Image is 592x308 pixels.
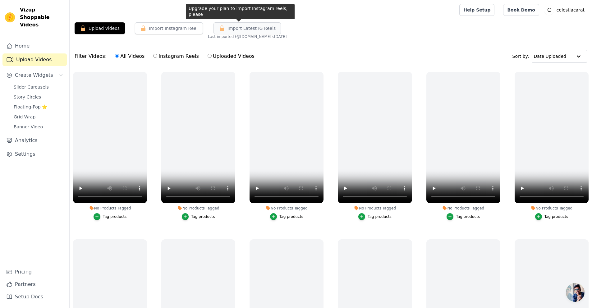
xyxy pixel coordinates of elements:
[250,206,324,211] div: No Products Tagged
[10,103,67,111] a: Floating-Pop ⭐
[535,213,568,220] button: Tag products
[554,4,587,16] p: celestiacarat
[10,83,67,91] a: Slider Carousels
[544,4,587,16] button: C celestiacarat
[368,214,392,219] div: Tag products
[547,7,551,13] text: C
[447,213,480,220] button: Tag products
[75,22,125,34] button: Upload Videos
[10,122,67,131] a: Banner Video
[115,54,119,58] input: All Videos
[2,134,67,147] a: Analytics
[191,214,215,219] div: Tag products
[208,54,212,58] input: Uploaded Videos
[207,52,255,60] label: Uploaded Videos
[115,52,145,60] label: All Videos
[213,22,281,34] button: Import Latest IG Reels
[358,213,392,220] button: Tag products
[270,213,303,220] button: Tag products
[75,49,258,63] div: Filter Videos:
[2,69,67,81] button: Create Widgets
[153,54,157,58] input: Instagram Reels
[14,124,43,130] span: Banner Video
[2,291,67,303] a: Setup Docs
[2,40,67,52] a: Home
[515,206,589,211] div: No Products Tagged
[153,52,199,60] label: Instagram Reels
[10,113,67,121] a: Grid Wrap
[103,214,127,219] div: Tag products
[2,53,67,66] a: Upload Videos
[279,214,303,219] div: Tag products
[14,104,47,110] span: Floating-Pop ⭐
[14,114,35,120] span: Grid Wrap
[208,34,287,39] span: Last imported (@ [DOMAIN_NAME] ): [DATE]
[94,213,127,220] button: Tag products
[459,4,494,16] a: Help Setup
[456,214,480,219] div: Tag products
[73,206,147,211] div: No Products Tagged
[426,206,500,211] div: No Products Tagged
[14,94,41,100] span: Story Circles
[503,4,539,16] a: Book Demo
[2,278,67,291] a: Partners
[227,25,276,31] span: Import Latest IG Reels
[135,22,203,34] button: Import Instagram Reel
[512,50,587,63] div: Sort by:
[5,12,15,22] img: Vizup
[15,71,53,79] span: Create Widgets
[20,6,64,29] span: Vizup Shoppable Videos
[182,213,215,220] button: Tag products
[161,206,235,211] div: No Products Tagged
[338,206,412,211] div: No Products Tagged
[544,214,568,219] div: Tag products
[2,148,67,160] a: Settings
[566,283,585,302] div: Open chat
[2,266,67,278] a: Pricing
[14,84,49,90] span: Slider Carousels
[10,93,67,101] a: Story Circles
